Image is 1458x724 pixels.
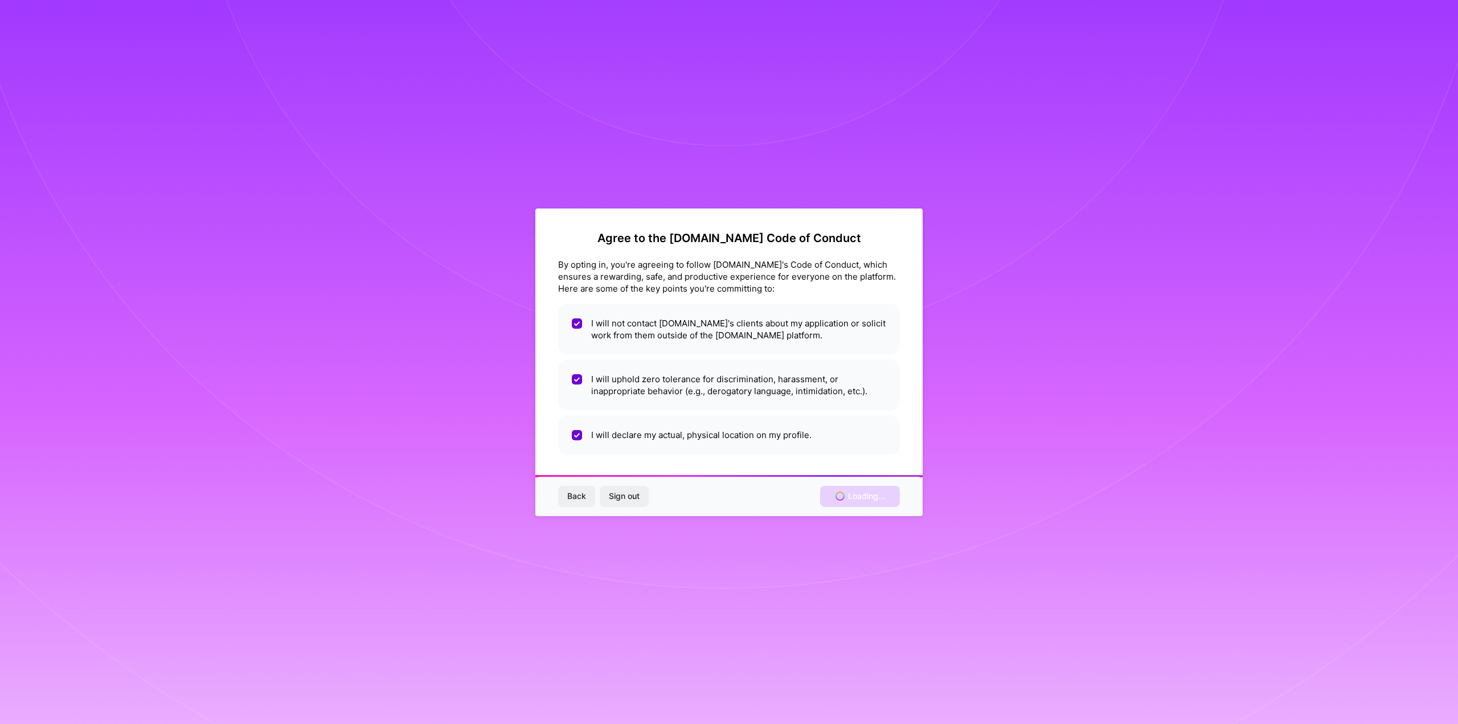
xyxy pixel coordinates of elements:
[558,486,595,506] button: Back
[558,415,900,455] li: I will declare my actual, physical location on my profile.
[558,259,900,294] div: By opting in, you're agreeing to follow [DOMAIN_NAME]'s Code of Conduct, which ensures a rewardin...
[600,486,649,506] button: Sign out
[609,490,640,502] span: Sign out
[567,490,586,502] span: Back
[558,231,900,245] h2: Agree to the [DOMAIN_NAME] Code of Conduct
[558,359,900,411] li: I will uphold zero tolerance for discrimination, harassment, or inappropriate behavior (e.g., der...
[558,304,900,355] li: I will not contact [DOMAIN_NAME]'s clients about my application or solicit work from them outside...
